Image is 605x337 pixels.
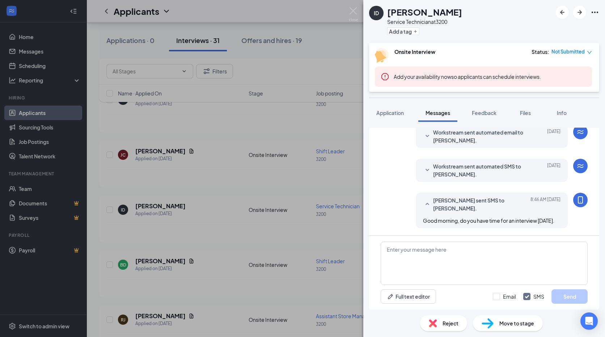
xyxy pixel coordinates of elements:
[423,132,432,141] svg: SmallChevronDown
[394,48,435,55] b: Onsite Interview
[551,48,585,55] span: Not Submitted
[472,110,496,116] span: Feedback
[433,162,528,178] span: Workstream sent automated SMS to [PERSON_NAME].
[443,319,458,327] span: Reject
[387,293,394,300] svg: Pen
[576,162,585,170] svg: WorkstreamLogo
[499,319,534,327] span: Move to stage
[532,48,549,55] div: Status :
[423,217,554,224] span: Good morning, do you have time for an interview [DATE].
[575,8,584,17] svg: ArrowRight
[394,73,451,80] button: Add your availability now
[433,196,528,212] span: [PERSON_NAME] sent SMS to [PERSON_NAME].
[530,196,560,212] span: [DATE] 8:46 AM
[394,73,541,80] span: so applicants can schedule interviews.
[547,162,560,178] span: [DATE]
[426,110,450,116] span: Messages
[556,6,569,19] button: ArrowLeftNew
[387,27,419,35] button: PlusAdd a tag
[557,110,567,116] span: Info
[381,72,389,81] svg: Error
[573,6,586,19] button: ArrowRight
[387,6,462,18] h1: [PERSON_NAME]
[381,289,436,304] button: Full text editorPen
[558,8,567,17] svg: ArrowLeftNew
[587,50,592,55] span: down
[580,312,598,330] div: Open Intercom Messenger
[547,128,560,144] span: [DATE]
[520,110,531,116] span: Files
[576,196,585,204] svg: MobileSms
[576,128,585,136] svg: WorkstreamLogo
[374,9,379,17] div: ID
[413,29,418,34] svg: Plus
[591,8,599,17] svg: Ellipses
[376,110,404,116] span: Application
[551,289,588,304] button: Send
[423,166,432,175] svg: SmallChevronDown
[387,18,462,25] div: Service Technician at 3200
[433,128,528,144] span: Workstream sent automated email to [PERSON_NAME].
[423,200,432,209] svg: SmallChevronUp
